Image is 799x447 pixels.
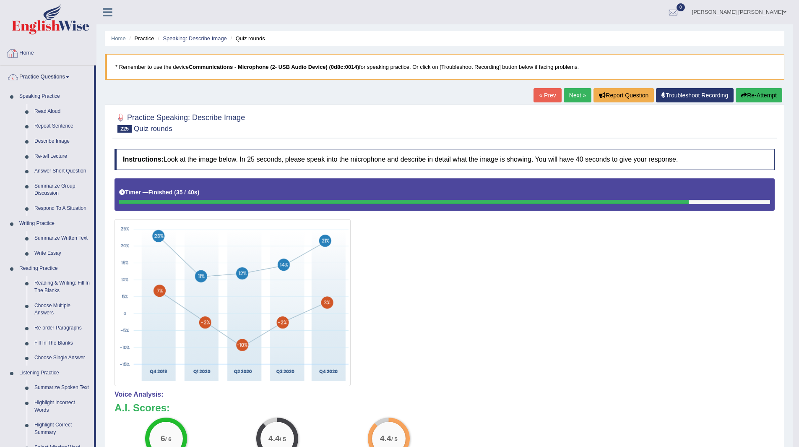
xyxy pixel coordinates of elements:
[31,395,94,418] a: Highlight Incorrect Words
[534,88,561,102] a: « Prev
[31,321,94,336] a: Re-order Paragraphs
[31,231,94,246] a: Summarize Written Text
[115,112,245,133] h2: Practice Speaking: Describe Image
[31,119,94,134] a: Repeat Sentence
[115,149,775,170] h4: Look at the image below. In 25 seconds, please speak into the microphone and describe in detail w...
[31,149,94,164] a: Re-tell Lecture
[127,34,154,42] li: Practice
[31,418,94,440] a: Highlight Correct Summary
[119,189,199,196] h5: Timer —
[280,437,286,443] small: / 5
[0,42,96,63] a: Home
[176,189,198,196] b: 35 / 40s
[163,35,226,42] a: Speaking: Describe Image
[391,437,398,443] small: / 5
[31,134,94,149] a: Describe Image
[31,350,94,366] a: Choose Single Answer
[189,64,359,70] b: Communications - Microphone (2- USB Audio Device) (0d8c:0014)
[174,189,176,196] b: (
[31,298,94,321] a: Choose Multiple Answers
[31,336,94,351] a: Fill In The Blanks
[31,164,94,179] a: Answer Short Question
[736,88,782,102] button: Re-Attempt
[115,391,775,398] h4: Voice Analysis:
[165,437,172,443] small: / 6
[593,88,654,102] button: Report Question
[161,434,165,443] big: 6
[269,434,280,443] big: 4.4
[31,104,94,119] a: Read Aloud
[228,34,265,42] li: Quiz rounds
[31,201,94,216] a: Respond To A Situation
[16,366,94,381] a: Listening Practice
[31,246,94,261] a: Write Essay
[148,189,173,196] b: Finished
[677,3,685,11] span: 0
[656,88,734,102] a: Troubleshoot Recording
[105,54,784,80] blockquote: * Remember to use the device for speaking practice. Or click on [Troubleshoot Recording] button b...
[16,89,94,104] a: Speaking Practice
[115,402,170,413] b: A.I. Scores:
[31,276,94,298] a: Reading & Writing: Fill In The Blanks
[123,156,164,163] b: Instructions:
[117,125,132,133] span: 225
[31,179,94,201] a: Summarize Group Discussion
[16,261,94,276] a: Reading Practice
[134,125,172,133] small: Quiz rounds
[198,189,200,196] b: )
[564,88,591,102] a: Next »
[0,65,94,86] a: Practice Questions
[380,434,391,443] big: 4.4
[16,216,94,231] a: Writing Practice
[111,35,126,42] a: Home
[31,380,94,395] a: Summarize Spoken Text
